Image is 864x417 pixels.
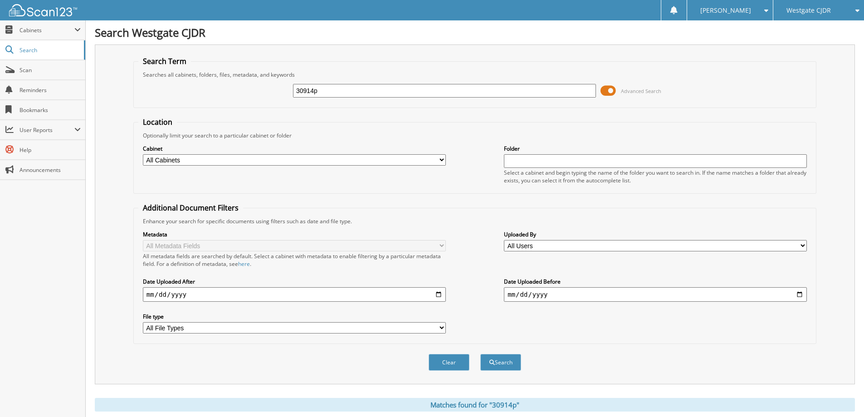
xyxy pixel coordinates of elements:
[138,56,191,66] legend: Search Term
[9,4,77,16] img: scan123-logo-white.svg
[20,66,81,74] span: Scan
[20,126,74,134] span: User Reports
[95,398,855,412] div: Matches found for "30914p"
[20,26,74,34] span: Cabinets
[819,373,864,417] iframe: Chat Widget
[20,86,81,94] span: Reminders
[786,8,831,13] span: Westgate CJDR
[138,132,811,139] div: Optionally limit your search to a particular cabinet or folder
[138,217,811,225] div: Enhance your search for specific documents using filters such as date and file type.
[20,146,81,154] span: Help
[238,260,250,268] a: here
[95,25,855,40] h1: Search Westgate CJDR
[504,145,807,152] label: Folder
[20,46,79,54] span: Search
[143,313,446,320] label: File type
[621,88,661,94] span: Advanced Search
[143,145,446,152] label: Cabinet
[143,252,446,268] div: All metadata fields are searched by default. Select a cabinet with metadata to enable filtering b...
[504,278,807,285] label: Date Uploaded Before
[143,278,446,285] label: Date Uploaded After
[138,71,811,78] div: Searches all cabinets, folders, files, metadata, and keywords
[143,231,446,238] label: Metadata
[700,8,751,13] span: [PERSON_NAME]
[138,117,177,127] legend: Location
[504,287,807,302] input: end
[138,203,243,213] legend: Additional Document Filters
[20,166,81,174] span: Announcements
[480,354,521,371] button: Search
[504,231,807,238] label: Uploaded By
[143,287,446,302] input: start
[20,106,81,114] span: Bookmarks
[429,354,469,371] button: Clear
[504,169,807,184] div: Select a cabinet and begin typing the name of the folder you want to search in. If the name match...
